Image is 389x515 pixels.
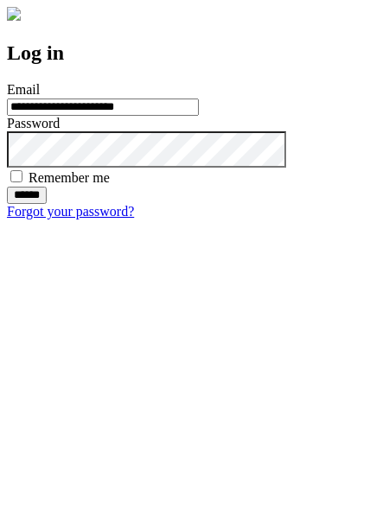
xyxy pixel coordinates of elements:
[7,82,40,97] label: Email
[29,170,110,185] label: Remember me
[7,41,382,65] h2: Log in
[7,7,21,21] img: logo-4e3dc11c47720685a147b03b5a06dd966a58ff35d612b21f08c02c0306f2b779.png
[7,116,60,130] label: Password
[7,204,134,219] a: Forgot your password?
